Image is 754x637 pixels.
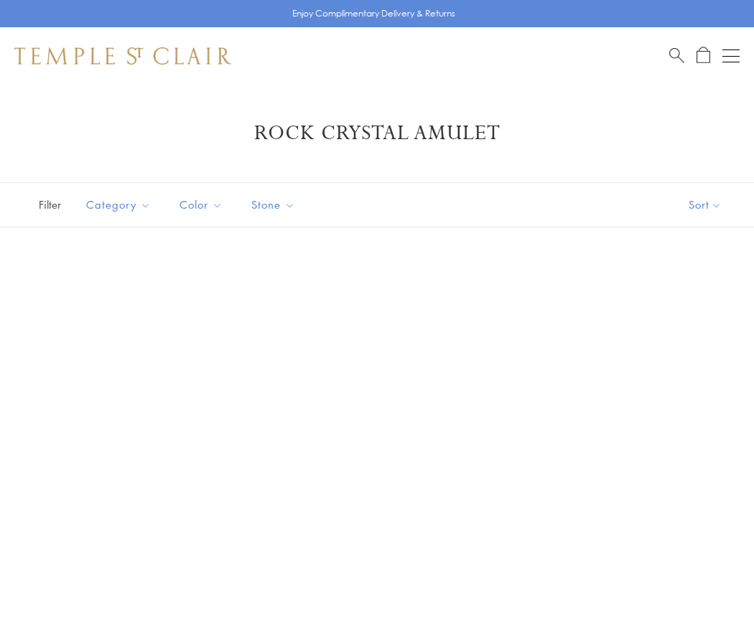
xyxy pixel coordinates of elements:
[36,121,718,146] h1: Rock Crystal Amulet
[292,6,455,21] p: Enjoy Complimentary Delivery & Returns
[172,196,233,214] span: Color
[722,47,740,65] button: Open navigation
[79,196,162,214] span: Category
[656,183,754,227] button: Show sort by
[75,189,162,221] button: Category
[169,189,233,221] button: Color
[697,47,710,65] a: Open Shopping Bag
[241,189,306,221] button: Stone
[669,47,684,65] a: Search
[244,196,306,214] span: Stone
[14,47,231,65] img: Temple St. Clair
